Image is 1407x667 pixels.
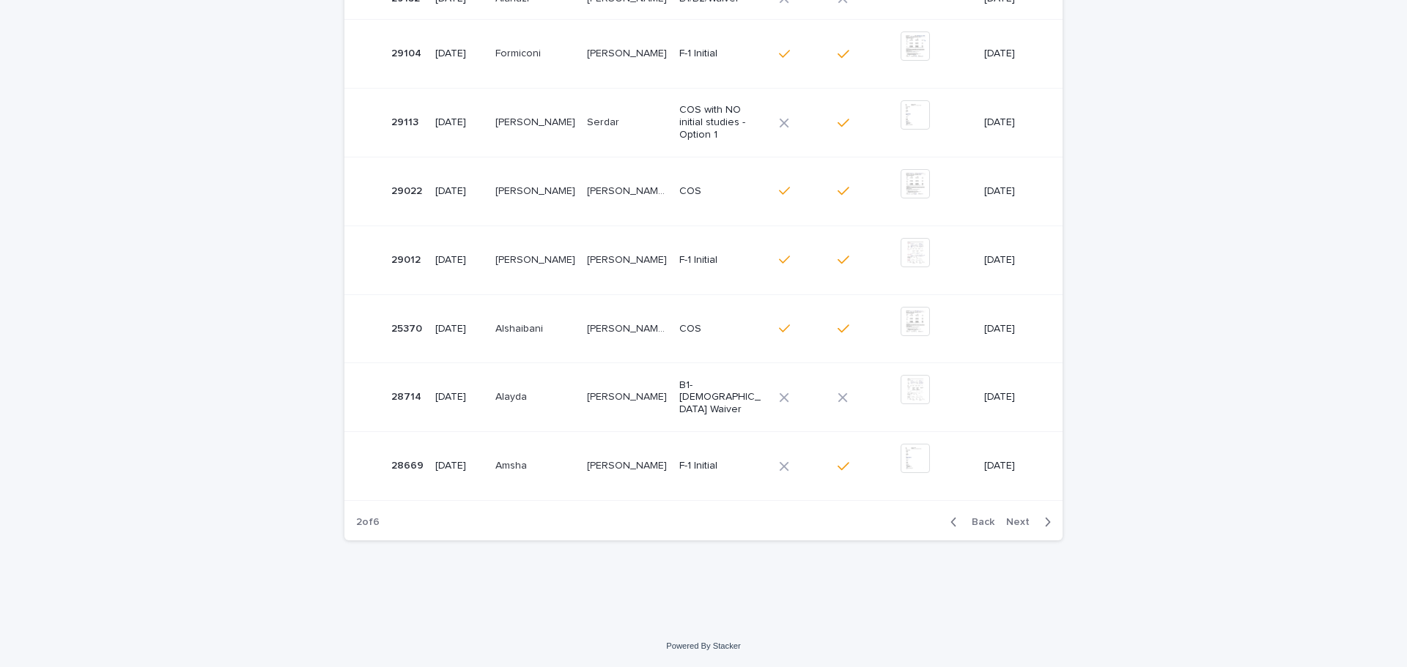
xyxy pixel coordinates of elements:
[344,226,1063,294] tr: 2901229012 [DATE][PERSON_NAME][PERSON_NAME] [PERSON_NAME][PERSON_NAME] F-1 Initial[DATE]
[495,251,578,267] p: [PERSON_NAME]
[587,320,671,335] p: Manhal Eqbal Mohammed
[495,182,578,198] p: [PERSON_NAME]
[391,45,424,60] p: 29104
[344,157,1063,226] tr: 2902229022 [DATE][PERSON_NAME][PERSON_NAME] [PERSON_NAME] [PERSON_NAME][PERSON_NAME] [PERSON_NAME...
[984,391,1039,403] p: [DATE]
[495,457,530,472] p: Amsha
[679,254,761,267] p: F-1 Initial
[435,323,484,335] p: [DATE]
[587,251,670,267] p: Abdullah Mohammed A
[984,254,1039,267] p: [DATE]
[391,320,425,335] p: 25370
[984,323,1039,335] p: [DATE]
[679,48,761,60] p: F-1 Initial
[587,113,622,129] p: Serdar
[666,641,740,650] a: Powered By Stacker
[679,185,761,198] p: COS
[679,104,761,141] p: COS with NO initial studies - Option 1
[679,379,761,416] p: B1-[DEMOGRAPHIC_DATA] Waiver
[1000,515,1063,529] button: Next
[344,20,1063,89] tr: 2910429104 [DATE]FormiconiFormiconi [PERSON_NAME][PERSON_NAME] F-1 Initial[DATE]
[984,460,1039,472] p: [DATE]
[344,363,1063,432] tr: 2871428714 [DATE]AlaydaAlayda [PERSON_NAME][PERSON_NAME] B1-[DEMOGRAPHIC_DATA] Waiver[DATE]
[435,116,484,129] p: [DATE]
[963,517,994,527] span: Back
[391,113,421,129] p: 29113
[679,323,761,335] p: COS
[391,457,426,472] p: 28669
[495,388,530,403] p: Alayda
[391,251,424,267] p: 29012
[587,457,670,472] p: [PERSON_NAME]
[587,388,670,403] p: [PERSON_NAME]
[587,182,671,198] p: [PERSON_NAME] [PERSON_NAME]
[984,185,1039,198] p: [DATE]
[391,388,424,403] p: 28714
[435,254,484,267] p: [DATE]
[984,116,1039,129] p: [DATE]
[435,185,484,198] p: [DATE]
[495,113,578,129] p: [PERSON_NAME]
[495,45,544,60] p: Formiconi
[344,89,1063,157] tr: 2911329113 [DATE][PERSON_NAME][PERSON_NAME] SerdarSerdar COS with NO initial studies - Option 1[D...
[984,48,1039,60] p: [DATE]
[344,432,1063,501] tr: 2866928669 [DATE]AmshaAmsha [PERSON_NAME][PERSON_NAME] F-1 Initial[DATE]
[435,391,484,403] p: [DATE]
[679,460,761,472] p: F-1 Initial
[587,45,670,60] p: [PERSON_NAME]
[344,294,1063,363] tr: 2537025370 [DATE]AlshaibaniAlshaibani [PERSON_NAME] [PERSON_NAME][PERSON_NAME] [PERSON_NAME] COS[...
[435,48,484,60] p: [DATE]
[344,504,391,540] p: 2 of 6
[495,320,546,335] p: Alshaibani
[1006,517,1038,527] span: Next
[391,182,425,198] p: 29022
[435,460,484,472] p: [DATE]
[939,515,1000,529] button: Back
